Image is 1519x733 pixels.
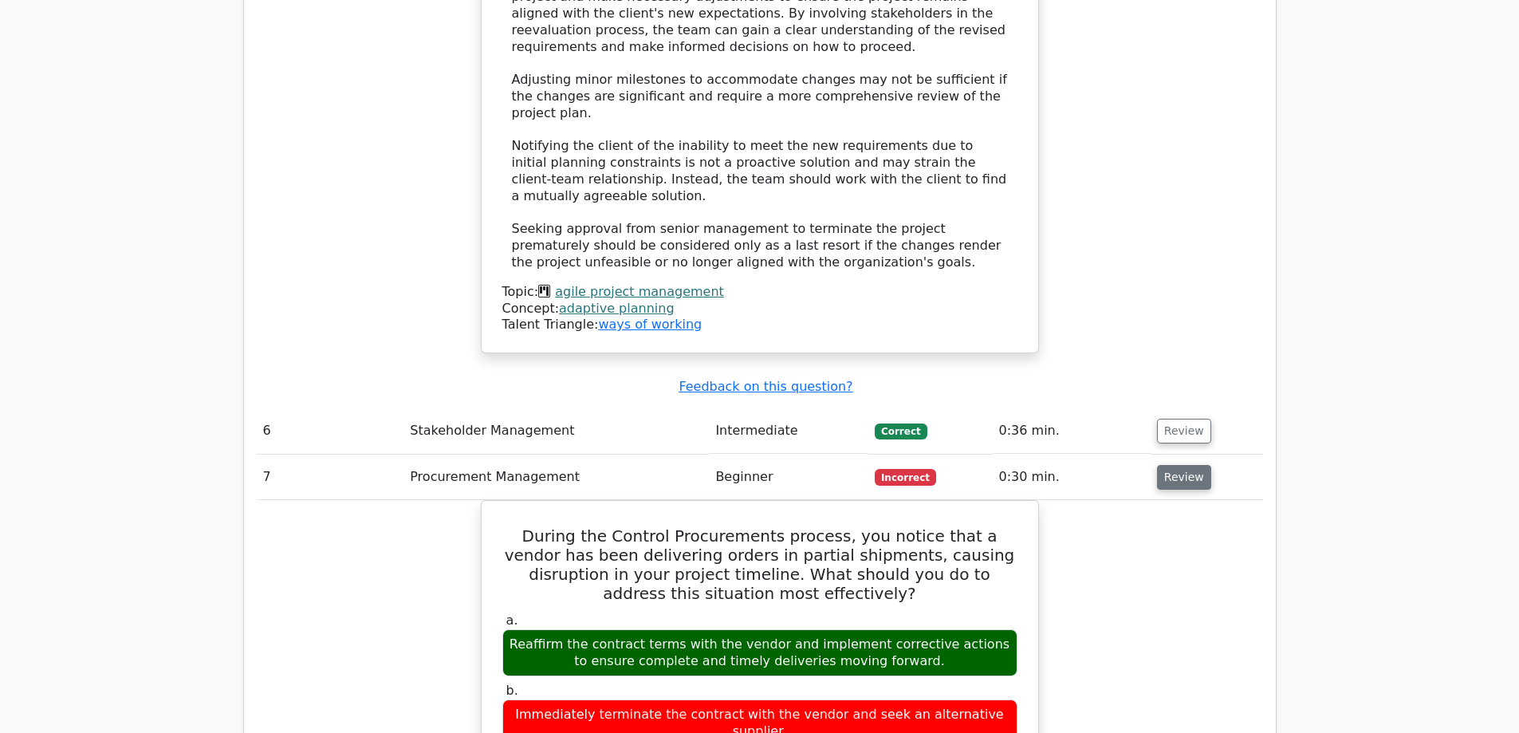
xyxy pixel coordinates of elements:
[875,469,936,485] span: Incorrect
[993,408,1151,454] td: 0:36 min.
[598,317,702,332] a: ways of working
[506,683,518,698] span: b.
[506,613,518,628] span: a.
[502,629,1017,677] div: Reaffirm the contract terms with the vendor and implement corrective actions to ensure complete a...
[679,379,852,394] a: Feedback on this question?
[709,455,868,500] td: Beginner
[403,455,709,500] td: Procurement Management
[555,284,724,299] a: agile project management
[1157,419,1211,443] button: Review
[709,408,868,454] td: Intermediate
[502,284,1017,333] div: Talent Triangle:
[502,301,1017,317] div: Concept:
[559,301,674,316] a: adaptive planning
[257,408,404,454] td: 6
[257,455,404,500] td: 7
[502,284,1017,301] div: Topic:
[1157,465,1211,490] button: Review
[875,424,927,439] span: Correct
[403,408,709,454] td: Stakeholder Management
[501,526,1019,603] h5: During the Control Procurements process, you notice that a vendor has been delivering orders in p...
[993,455,1151,500] td: 0:30 min.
